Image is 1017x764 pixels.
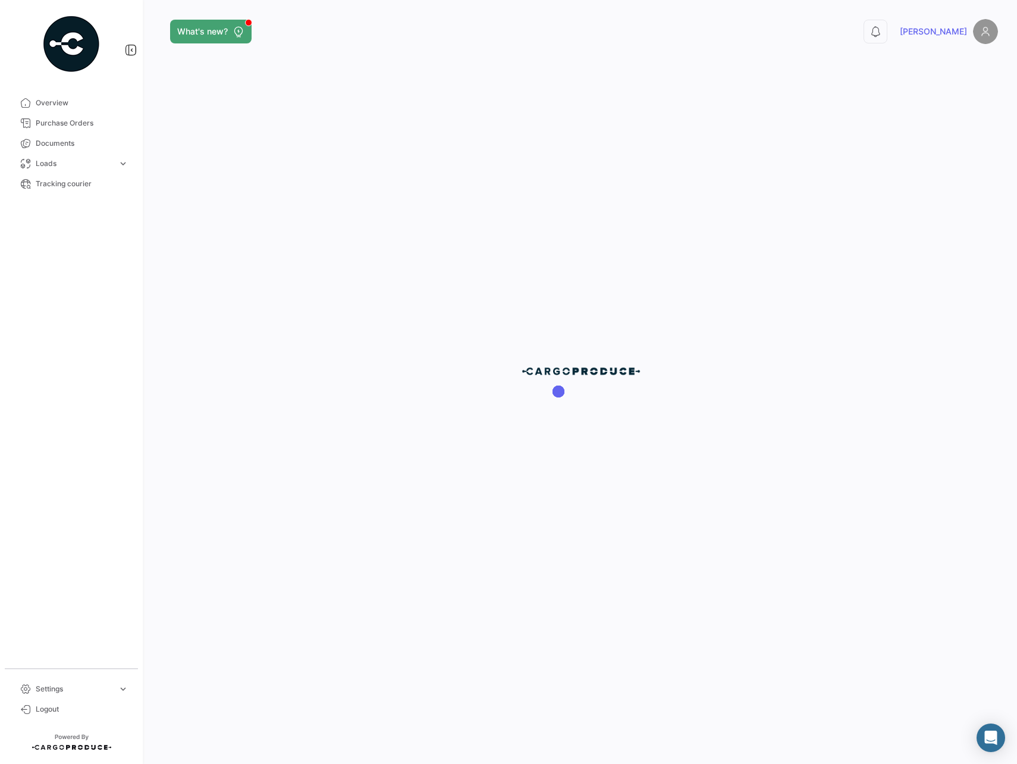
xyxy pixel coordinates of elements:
[36,138,128,149] span: Documents
[10,113,133,133] a: Purchase Orders
[36,158,113,169] span: Loads
[10,93,133,113] a: Overview
[10,174,133,194] a: Tracking courier
[36,98,128,108] span: Overview
[522,367,641,376] img: cp-blue.png
[977,724,1005,752] div: Abrir Intercom Messenger
[36,118,128,129] span: Purchase Orders
[42,14,101,74] img: powered-by.png
[10,133,133,154] a: Documents
[118,684,128,694] span: expand_more
[118,158,128,169] span: expand_more
[36,684,113,694] span: Settings
[36,704,128,715] span: Logout
[36,179,128,189] span: Tracking courier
